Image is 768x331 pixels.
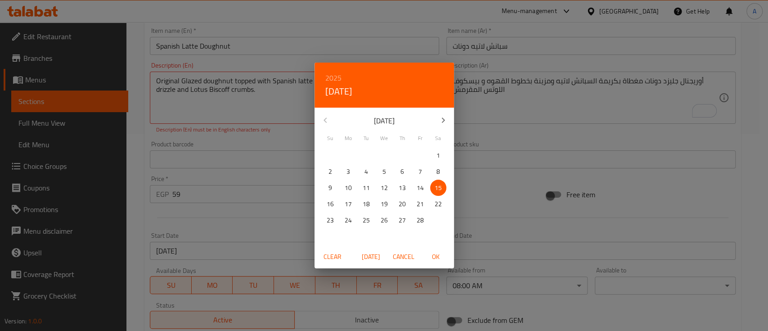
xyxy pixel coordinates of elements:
[412,212,428,228] button: 28
[340,163,356,180] button: 3
[436,166,440,177] p: 8
[417,215,424,226] p: 28
[430,134,446,142] span: Sa
[327,215,334,226] p: 23
[394,212,410,228] button: 27
[358,163,374,180] button: 4
[340,196,356,212] button: 17
[376,212,392,228] button: 26
[400,166,404,177] p: 6
[412,134,428,142] span: Fr
[345,182,352,194] p: 10
[436,150,440,161] p: 1
[363,199,370,210] p: 18
[399,182,406,194] p: 13
[346,166,350,177] p: 3
[417,199,424,210] p: 21
[412,196,428,212] button: 21
[336,115,432,126] p: [DATE]
[340,212,356,228] button: 24
[363,215,370,226] p: 25
[376,196,392,212] button: 19
[394,180,410,196] button: 13
[430,147,446,163] button: 1
[417,182,424,194] p: 14
[425,251,447,263] span: OK
[394,196,410,212] button: 20
[422,249,450,265] button: OK
[358,212,374,228] button: 25
[345,215,352,226] p: 24
[322,134,338,142] span: Su
[381,199,388,210] p: 19
[412,180,428,196] button: 14
[394,163,410,180] button: 6
[399,215,406,226] p: 27
[381,182,388,194] p: 12
[435,182,442,194] p: 15
[328,166,332,177] p: 2
[327,199,334,210] p: 16
[393,251,414,263] span: Cancel
[394,134,410,142] span: Th
[322,212,338,228] button: 23
[358,180,374,196] button: 11
[376,163,392,180] button: 5
[363,182,370,194] p: 11
[325,84,352,99] button: [DATE]
[435,199,442,210] p: 22
[376,180,392,196] button: 12
[325,72,341,84] button: 2025
[345,199,352,210] p: 17
[322,163,338,180] button: 2
[328,182,332,194] p: 9
[376,134,392,142] span: We
[358,196,374,212] button: 18
[389,249,418,265] button: Cancel
[358,134,374,142] span: Tu
[322,196,338,212] button: 16
[430,163,446,180] button: 8
[399,199,406,210] p: 20
[357,249,386,265] button: [DATE]
[412,163,428,180] button: 7
[322,251,343,263] span: Clear
[360,251,382,263] span: [DATE]
[340,180,356,196] button: 10
[382,166,386,177] p: 5
[430,180,446,196] button: 15
[322,180,338,196] button: 9
[430,196,446,212] button: 22
[318,249,347,265] button: Clear
[381,215,388,226] p: 26
[340,134,356,142] span: Mo
[364,166,368,177] p: 4
[418,166,422,177] p: 7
